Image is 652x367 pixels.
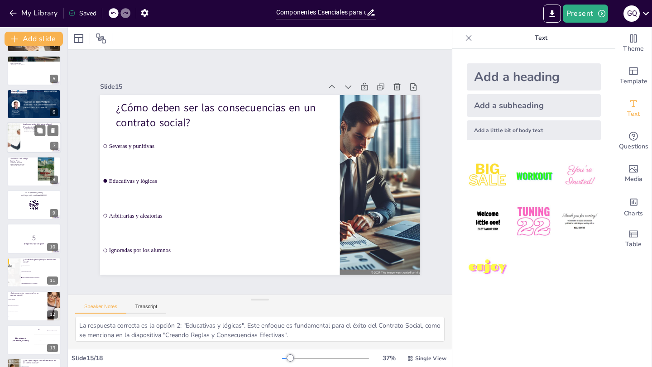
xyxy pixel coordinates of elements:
div: Add a little bit of body text [467,120,601,140]
div: Add images, graphics, shapes or video [615,157,652,190]
div: https://cdn.sendsteps.com/images/logo/sendsteps_logo_white.pnghttps://cdn.sendsteps.com/images/lo... [7,123,61,153]
img: 3.jpeg [559,155,601,197]
img: 4.jpeg [467,200,509,243]
div: Slide 15 [100,82,322,91]
span: Ignorar la participación de los alumnos [22,283,60,284]
div: 12 [47,310,58,319]
strong: [DOMAIN_NAME] [30,192,43,194]
div: Jaap [53,339,55,340]
div: 200 [34,335,61,345]
span: Reglas estrictas [9,299,47,300]
span: Arbitrarias y aleatorias [109,212,337,219]
p: ¿Qué componente es esencial en un contrato social? [10,292,45,297]
button: Add slide [5,32,63,46]
span: Media [625,174,642,184]
p: Componentes Clave de un Contrato Social Exitoso [10,57,58,60]
span: Theme [623,44,644,54]
button: Transcript [126,304,167,314]
div: Add ready made slides [615,60,652,92]
span: Participación del alumno [9,305,47,306]
button: Speaker Notes [75,304,126,314]
p: Preservar la Dignidad [10,96,58,98]
span: Table [625,239,642,249]
textarea: La respuesta correcta es la opción 2: "Educativas y lógicas". Este enfoque es fundamental para el... [75,317,445,342]
img: 6.jpeg [559,200,601,243]
div: 300 [34,345,61,355]
div: Add a heading [467,63,601,91]
div: 7 [50,142,58,150]
button: Present [563,5,608,23]
p: Consecuencias Lógicas [10,94,58,96]
p: Inversión de Tiempo [10,162,31,163]
p: Go to [10,191,58,194]
p: Principios para el Salón [10,61,58,62]
p: Preparación del Maestro [23,128,58,129]
p: ¿Qué tipo de reglas son más efectivas en un contrato social? [23,359,58,364]
span: Position [96,33,106,44]
button: G Q [623,5,640,23]
div: Slide 15 / 18 [72,354,282,362]
span: Consecuencias severas [9,310,47,311]
input: Insert title [276,6,366,19]
span: Template [620,76,647,86]
div: Add text boxes [615,92,652,125]
img: 2.jpeg [513,155,555,197]
div: 11 [47,276,58,285]
h4: The winner is [PERSON_NAME] [7,337,34,342]
span: Text [627,109,640,119]
div: 11 [7,257,61,287]
div: 8 [50,176,58,184]
div: Add a table [615,223,652,255]
span: Ignoradas por los alumnos [109,247,337,254]
img: 5.jpeg [513,200,555,243]
div: G Q [623,5,640,22]
div: 10 [47,243,58,251]
p: Sentido de Pertenencia [10,165,31,167]
button: Delete Slide [48,125,58,136]
span: Promover la disciplina [22,271,60,272]
span: Questions [619,142,648,152]
p: La Inversión de Tiempo Vale la Pena [10,157,31,162]
p: [PERSON_NAME] y Consecuencias Efectivas [10,91,58,93]
div: https://cdn.sendsteps.com/images/logo/sendsteps_logo_white.pnghttps://cdn.sendsteps.com/images/lo... [7,157,61,186]
div: 6 [50,108,58,116]
span: Charts [624,209,643,219]
div: Saved [68,9,96,18]
p: and login with code [10,194,58,197]
div: https://cdn.sendsteps.com/images/logo/sendsteps_logo_white.pnghttps://cdn.sendsteps.com/images/lo... [7,56,61,86]
p: ¿Cómo deben ser las consecuencias en un contrato social? [116,100,324,130]
p: ¿Cuál es el objetivo principal del contrato social? [23,258,58,263]
p: Participación del Alumno [10,64,58,66]
img: 7.jpeg [467,247,509,289]
strong: ¡Prepárense para el quiz! [24,243,43,245]
div: Add a subheading [467,94,601,117]
div: Layout [72,31,86,46]
span: Crear un ambiente predecible y democrático [22,277,60,278]
button: My Library [7,6,62,20]
span: Single View [415,355,446,362]
p: Reglas Específicas [10,62,58,64]
div: 12 [7,291,61,321]
div: https://cdn.sendsteps.com/images/logo/sendsteps_logo_white.pnghttps://cdn.sendsteps.com/images/lo... [7,89,61,119]
div: Add charts and graphs [615,190,652,223]
p: Buenas Reglas [10,92,58,94]
div: 9 [50,209,58,217]
p: Introducción al Proceso [23,129,58,131]
span: Crear reglas rígidas [22,265,60,266]
div: 5 [50,75,58,83]
p: Comunicación y Revisión [23,131,58,133]
div: 13 [7,325,61,355]
button: Export to PowerPoint [543,5,561,23]
p: Beneficios a Largo Plazo [10,163,31,165]
div: Get real-time input from your audience [615,125,652,157]
div: 100 [34,325,61,335]
span: Educativas y lógicas [109,177,337,184]
p: 5 [10,233,58,243]
div: 13 [47,344,58,352]
img: 1.jpeg [467,155,509,197]
div: 37 % [378,354,400,362]
div: https://cdn.sendsteps.com/images/logo/sendsteps_logo_white.pnghttps://cdn.sendsteps.com/images/lo... [7,190,61,220]
p: Implementación del Contrato Social (Procedimiento) [23,124,58,129]
span: Severas y punitivas [109,143,337,150]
